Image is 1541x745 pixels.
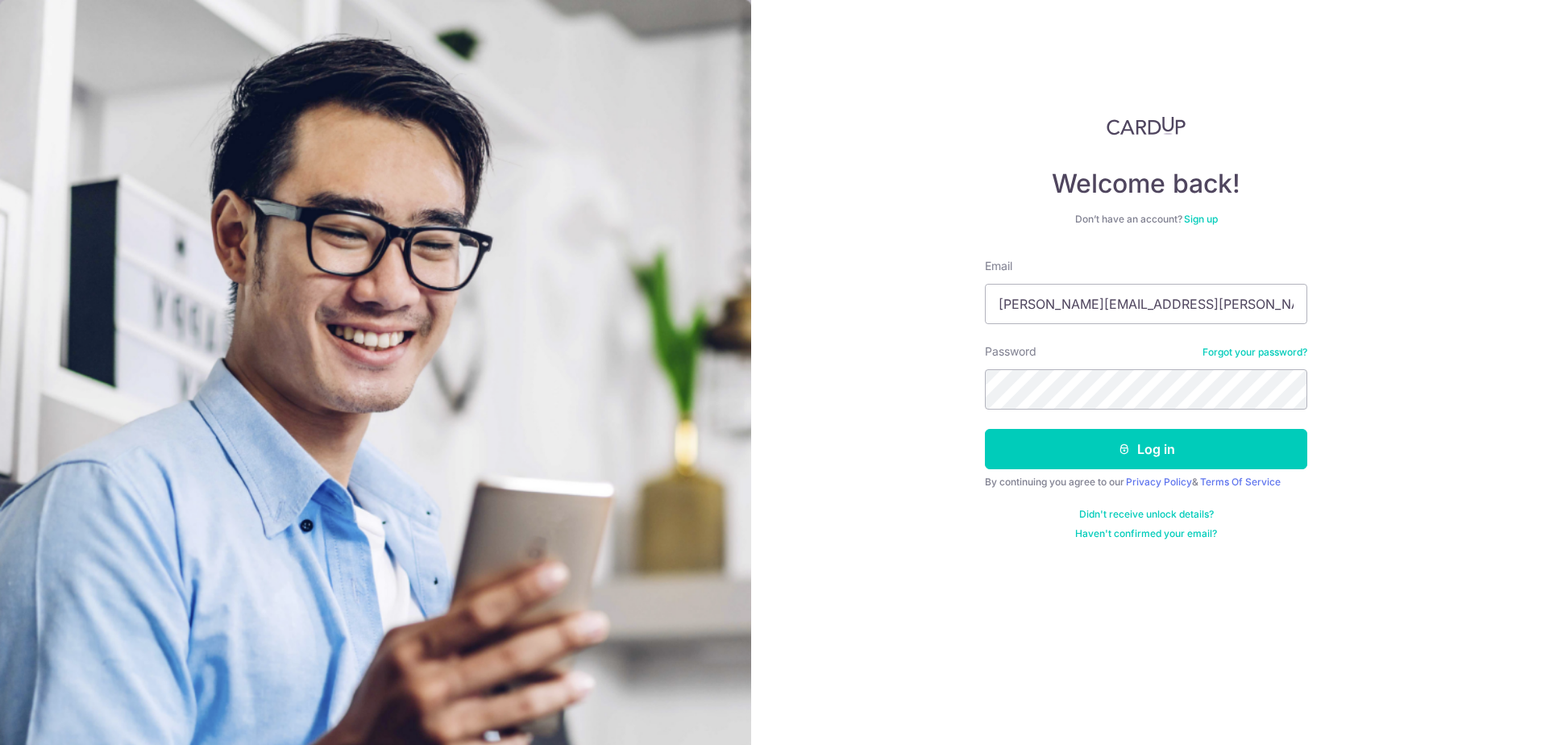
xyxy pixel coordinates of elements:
[1202,346,1307,359] a: Forgot your password?
[985,429,1307,469] button: Log in
[985,343,1036,360] label: Password
[1126,476,1192,488] a: Privacy Policy
[985,258,1012,274] label: Email
[985,284,1307,324] input: Enter your Email
[985,476,1307,489] div: By continuing you agree to our &
[1200,476,1281,488] a: Terms Of Service
[1079,508,1214,521] a: Didn't receive unlock details?
[1075,527,1217,540] a: Haven't confirmed your email?
[1184,213,1218,225] a: Sign up
[1107,116,1186,135] img: CardUp Logo
[985,168,1307,200] h4: Welcome back!
[985,213,1307,226] div: Don’t have an account?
